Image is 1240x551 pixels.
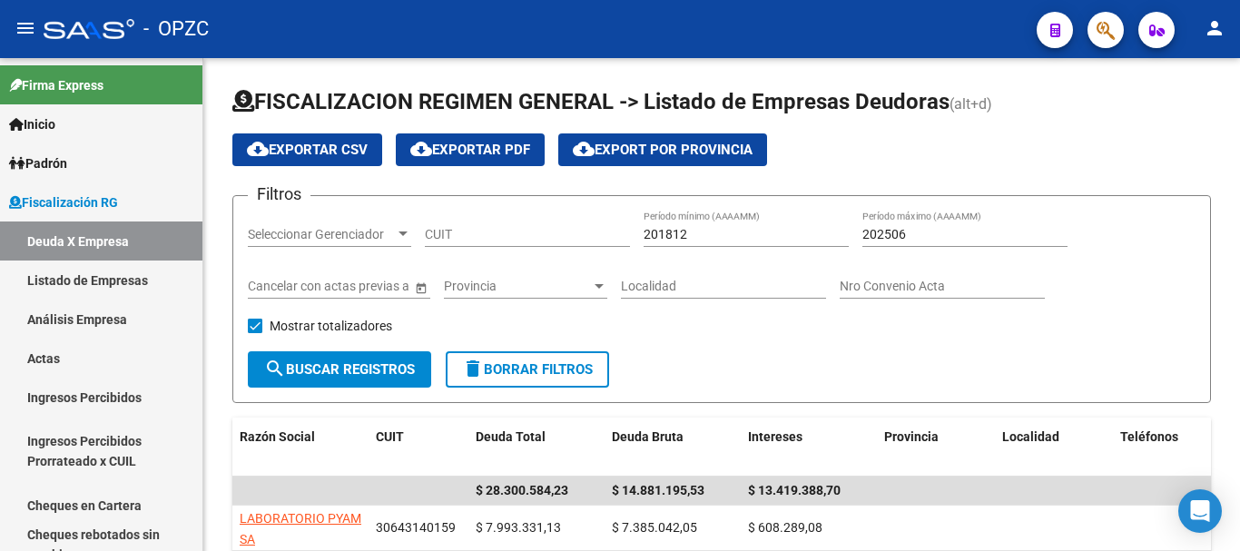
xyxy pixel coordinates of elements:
button: Buscar Registros [248,351,431,388]
datatable-header-cell: CUIT [369,418,468,477]
span: Provincia [444,279,591,294]
span: $ 7.385.042,05 [612,520,697,535]
span: Borrar Filtros [462,361,593,378]
div: Open Intercom Messenger [1178,489,1222,533]
span: $ 14.881.195,53 [612,483,704,497]
button: Exportar PDF [396,133,545,166]
mat-icon: delete [462,358,484,379]
mat-icon: cloud_download [573,138,595,160]
span: $ 28.300.584,23 [476,483,568,497]
span: Export por Provincia [573,142,753,158]
span: LABORATORIO PYAM SA [240,511,361,546]
button: Open calendar [411,278,430,297]
button: Export por Provincia [558,133,767,166]
span: Exportar PDF [410,142,530,158]
mat-icon: search [264,358,286,379]
datatable-header-cell: Razón Social [232,418,369,477]
span: Exportar CSV [247,142,368,158]
span: Razón Social [240,429,315,444]
span: Localidad [1002,429,1059,444]
mat-icon: cloud_download [410,138,432,160]
span: Mostrar totalizadores [270,315,392,337]
mat-icon: cloud_download [247,138,269,160]
span: Provincia [884,429,939,444]
span: CUIT [376,429,404,444]
span: $ 7.993.331,13 [476,520,561,535]
span: 30643140159 [376,520,456,535]
button: Exportar CSV [232,133,382,166]
span: Fiscalización RG [9,192,118,212]
datatable-header-cell: Intereses [741,418,877,477]
mat-icon: menu [15,17,36,39]
span: Deuda Bruta [612,429,684,444]
datatable-header-cell: Provincia [877,418,995,477]
span: Padrón [9,153,67,173]
span: Firma Express [9,75,103,95]
button: Borrar Filtros [446,351,609,388]
span: Seleccionar Gerenciador [248,227,395,242]
span: - OPZC [143,9,209,49]
span: $ 608.289,08 [748,520,822,535]
span: Teléfonos [1120,429,1178,444]
datatable-header-cell: Deuda Total [468,418,605,477]
span: Buscar Registros [264,361,415,378]
h3: Filtros [248,182,310,207]
span: (alt+d) [950,95,992,113]
span: FISCALIZACION REGIMEN GENERAL -> Listado de Empresas Deudoras [232,89,950,114]
span: Intereses [748,429,802,444]
span: Inicio [9,114,55,134]
span: Deuda Total [476,429,546,444]
datatable-header-cell: Deuda Bruta [605,418,741,477]
span: $ 13.419.388,70 [748,483,841,497]
datatable-header-cell: Localidad [995,418,1113,477]
mat-icon: person [1204,17,1225,39]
